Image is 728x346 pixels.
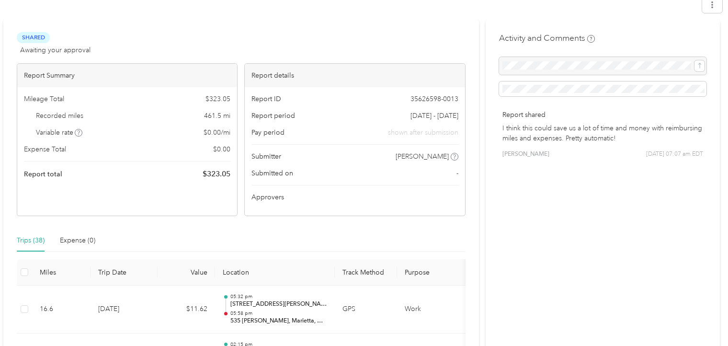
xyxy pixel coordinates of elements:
[91,286,158,334] td: [DATE]
[397,259,469,286] th: Purpose
[251,127,284,138] span: Pay period
[215,259,335,286] th: Location
[32,286,91,334] td: 16.6
[91,259,158,286] th: Trip Date
[502,150,549,159] span: [PERSON_NAME]
[32,259,91,286] th: Miles
[502,123,703,143] p: I think this could save us a lot of time and money with reimbursing miles and expenses. Pretty au...
[245,64,465,87] div: Report details
[251,94,281,104] span: Report ID
[335,286,397,334] td: GPS
[204,111,230,121] span: 461.5 mi
[230,300,327,309] p: [STREET_ADDRESS][PERSON_NAME][PERSON_NAME]
[158,286,215,334] td: $11.62
[203,168,230,180] span: $ 323.05
[20,45,91,55] span: Awaiting your approval
[230,317,327,325] p: 535 [PERSON_NAME], Marietta, OH 45750, [GEOGRAPHIC_DATA]
[60,235,95,246] div: Expense (0)
[36,111,83,121] span: Recorded miles
[230,310,327,317] p: 05:58 pm
[205,94,230,104] span: $ 323.05
[397,286,469,334] td: Work
[204,127,230,138] span: $ 0.00 / mi
[251,192,284,202] span: Approvers
[388,127,458,138] span: shown after submission
[502,110,703,120] p: Report shared
[410,94,458,104] span: 35626598-0013
[251,168,293,178] span: Submitted on
[499,32,595,44] h4: Activity and Comments
[335,259,397,286] th: Track Method
[17,235,45,246] div: Trips (38)
[17,64,237,87] div: Report Summary
[646,150,703,159] span: [DATE] 07:07 am EDT
[396,151,449,161] span: [PERSON_NAME]
[213,144,230,154] span: $ 0.00
[24,169,62,179] span: Report total
[158,259,215,286] th: Value
[230,293,327,300] p: 05:32 pm
[251,111,295,121] span: Report period
[456,168,458,178] span: -
[17,32,50,43] span: Shared
[36,127,83,138] span: Variable rate
[410,111,458,121] span: [DATE] - [DATE]
[251,151,281,161] span: Submitter
[24,94,64,104] span: Mileage Total
[24,144,66,154] span: Expense Total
